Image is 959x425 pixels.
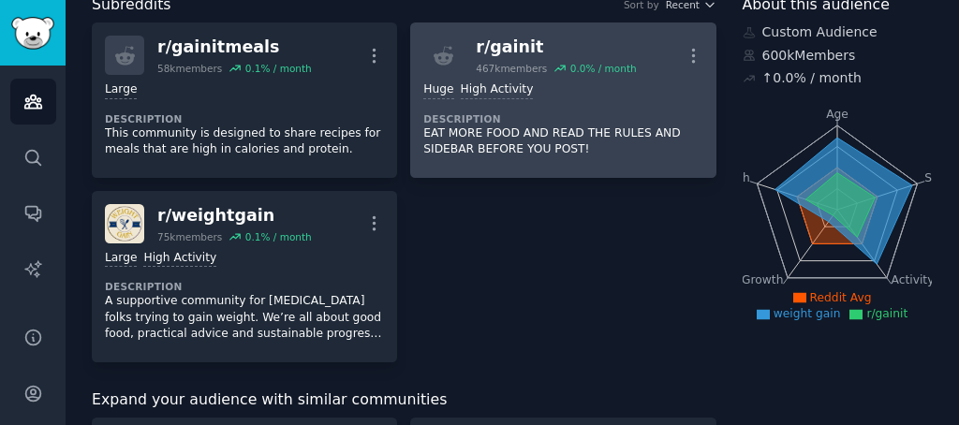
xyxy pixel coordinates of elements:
[92,22,397,178] a: r/gainitmeals58kmembers0.1% / monthLargeDescriptionThis community is designed to share recipes fo...
[810,291,872,304] span: Reddit Avg
[410,22,716,178] a: r/gainit467kmembers0.0% / monthHugeHigh ActivityDescriptionEAT MORE FOOD AND READ THE RULES AND S...
[11,17,54,50] img: GummySearch logo
[461,81,534,99] div: High Activity
[891,273,934,286] tspan: Activity
[423,81,453,99] div: Huge
[743,22,934,42] div: Custom Audience
[105,280,384,293] dt: Description
[105,293,384,343] p: A supportive community for [MEDICAL_DATA] folks trying to gain weight. We’re all about good food,...
[92,191,397,362] a: weightgainr/weightgain75kmembers0.1% / monthLargeHigh ActivityDescriptionA supportive community f...
[866,307,907,320] span: r/gainit
[762,68,862,88] div: ↑ 0.0 % / month
[245,62,312,75] div: 0.1 % / month
[143,250,216,268] div: High Activity
[743,46,934,66] div: 600k Members
[105,81,137,99] div: Large
[715,170,750,183] tspan: Reach
[105,204,144,243] img: weightgain
[105,112,384,125] dt: Description
[157,230,222,243] div: 75k members
[157,62,222,75] div: 58k members
[92,388,447,412] span: Expand your audience with similar communities
[105,125,384,158] p: This community is designed to share recipes for meals that are high in calories and protein.
[476,62,547,75] div: 467k members
[423,125,702,158] p: EAT MORE FOOD AND READ THE RULES AND SIDEBAR BEFORE YOU POST!
[826,108,848,121] tspan: Age
[742,273,783,286] tspan: Growth
[105,250,137,268] div: Large
[924,170,948,183] tspan: Size
[774,307,841,320] span: weight gain
[157,36,312,59] div: r/ gainitmeals
[476,36,636,59] div: r/ gainit
[570,62,637,75] div: 0.0 % / month
[423,112,702,125] dt: Description
[157,204,312,227] div: r/ weightgain
[245,230,312,243] div: 0.1 % / month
